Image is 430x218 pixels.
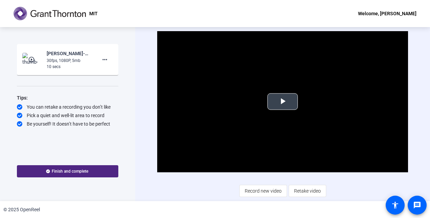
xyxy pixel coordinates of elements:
[267,93,298,110] button: Play Video
[47,58,92,64] div: 30fps, 1080P, 5mb
[17,121,118,127] div: Be yourself! It doesn’t have to be perfect
[47,49,92,58] div: [PERSON_NAME]-MIT-MIT-1760365040616-webcam
[14,7,86,20] img: OpenReel logo
[413,201,421,209] mat-icon: message
[17,165,118,177] button: Finish and complete
[391,201,399,209] mat-icon: accessibility
[101,56,109,64] mat-icon: more_horiz
[17,94,118,102] div: Tips:
[157,31,408,172] div: Video Player
[17,104,118,110] div: You can retake a recording you don’t like
[47,64,92,70] div: 10 secs
[89,9,98,18] p: MIT
[22,53,42,66] img: thumb-nail
[52,169,88,174] span: Finish and complete
[294,184,321,197] span: Retake video
[289,185,326,197] button: Retake video
[17,112,118,119] div: Pick a quiet and well-lit area to record
[239,185,287,197] button: Record new video
[245,184,282,197] span: Record new video
[28,56,36,63] mat-icon: play_circle_outline
[358,9,416,18] div: Welcome, [PERSON_NAME]
[3,206,40,213] div: © 2025 OpenReel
